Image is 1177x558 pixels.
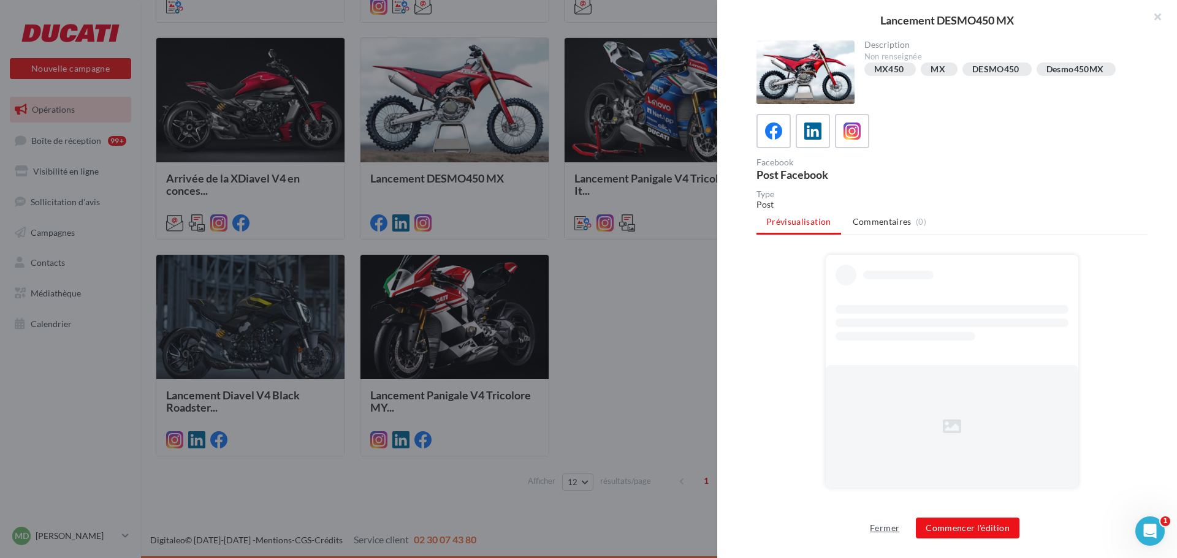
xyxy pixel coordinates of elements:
span: Commentaires [853,216,912,228]
div: Post Facebook [756,169,947,180]
button: Commencer l'édition [916,518,1019,538]
div: Lancement DESMO450 MX [737,15,1157,26]
span: 1 [1160,516,1170,526]
div: Description [864,40,1138,49]
div: Type [756,190,1148,198]
div: Facebook [756,158,947,167]
div: MX450 [874,65,904,74]
div: Desmo450MX [1046,65,1104,74]
div: DESMO450 [972,65,1019,74]
button: Fermer [865,521,904,535]
div: MX [931,65,945,74]
iframe: Intercom live chat [1135,516,1165,546]
span: (0) [916,217,926,227]
div: Non renseignée [864,51,1138,62]
div: Post [756,198,1148,211]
